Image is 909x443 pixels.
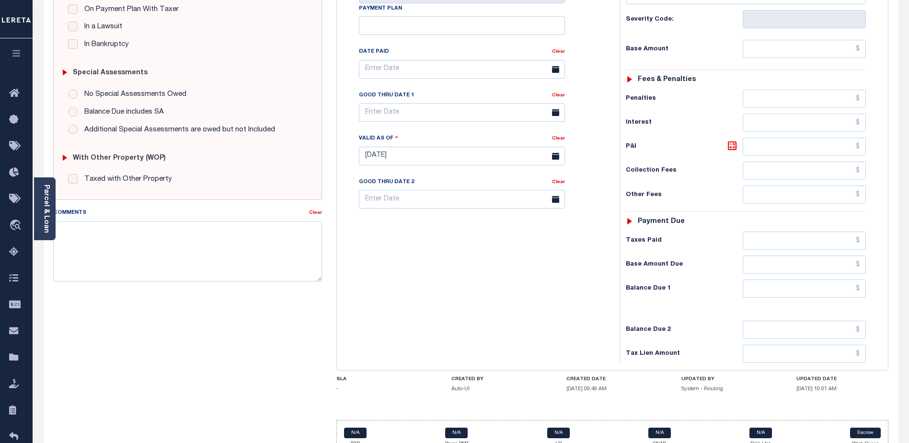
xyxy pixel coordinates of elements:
input: $ [743,345,866,363]
i: travel_explore [9,220,24,232]
input: $ [743,186,866,204]
span: - [336,386,338,392]
h6: Severity Code: [626,16,743,23]
h5: Auto-UI [451,386,543,392]
h6: Penalties [626,95,743,103]
label: Comments [53,209,86,217]
h6: Tax Lien Amount [626,350,743,358]
input: $ [743,114,866,132]
h6: Collection Fees [626,167,743,175]
label: Valid as Of [359,134,398,143]
h4: CREATED DATE [566,376,658,382]
h5: [DATE] 10:01 AM [796,386,888,392]
input: $ [743,321,866,339]
a: Clear [552,180,565,185]
h4: SLA [336,376,428,382]
input: $ [743,40,866,58]
h6: Balance Due 2 [626,326,743,334]
input: $ [743,138,866,156]
h5: System - Routing [681,386,773,392]
h6: Interest [626,119,743,127]
label: In Bankruptcy [80,39,129,50]
label: Taxed with Other Property [80,174,172,185]
h6: Taxes Paid [626,237,743,245]
input: Enter Date [359,60,565,79]
label: Date Paid [359,48,389,56]
h6: Special Assessments [73,69,148,77]
label: Good Thru Date 1 [359,92,414,100]
h4: UPDATED BY [681,376,773,382]
a: N/A [445,428,468,438]
input: $ [743,232,866,250]
h6: Base Amount Due [626,261,743,268]
input: Enter Date [359,103,565,122]
h6: Fees & Penalties [638,76,696,84]
h6: with Other Property (WOP) [73,154,166,163]
a: N/A [547,428,570,438]
input: $ [743,90,866,108]
h4: UPDATED DATE [796,376,888,382]
a: Parcel & Loan [43,185,49,233]
input: Enter Date [359,147,565,165]
input: $ [743,162,866,180]
label: On Payment Plan With Taxer [80,4,179,15]
h6: Balance Due 1 [626,285,743,292]
a: Clear [309,210,322,215]
label: In a Lawsuit [80,22,122,33]
a: Clear [552,93,565,98]
a: N/A [749,428,772,438]
h6: Other Fees [626,191,743,199]
a: N/A [648,428,671,438]
h4: CREATED BY [451,376,543,382]
h6: P&I [626,140,743,153]
a: Escrow [850,428,881,438]
label: No Special Assessments Owed [80,89,186,100]
input: $ [743,256,866,274]
a: Clear [552,49,565,54]
label: Additional Special Assessments are owed but not Included [80,125,275,136]
label: Good Thru Date 2 [359,178,414,187]
h6: Base Amount [626,46,743,53]
h5: [DATE] 09:49 AM [566,386,658,392]
a: N/A [344,428,367,438]
input: Enter Date [359,190,565,209]
a: Clear [552,136,565,141]
label: Balance Due includes SA [80,107,164,118]
input: $ [743,280,866,298]
label: Payment Plan [359,5,402,13]
h6: Payment due [638,218,685,226]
